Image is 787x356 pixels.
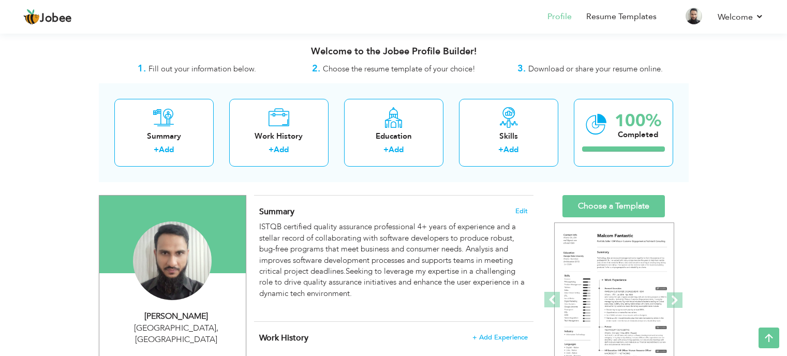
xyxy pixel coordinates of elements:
[99,47,689,57] h3: Welcome to the Jobee Profile Builder!
[107,322,246,346] div: [GEOGRAPHIC_DATA] [GEOGRAPHIC_DATA]
[23,9,40,25] img: jobee.io
[40,13,72,24] span: Jobee
[123,131,205,142] div: Summary
[467,131,550,142] div: Skills
[259,221,527,310] div: ISTQB certified quality assurance professional 4+ years of experience and a stellar record of col...
[503,144,518,155] a: Add
[274,144,289,155] a: Add
[562,195,665,217] a: Choose a Template
[498,144,503,155] label: +
[259,206,294,217] span: Summary
[259,206,527,217] h4: Adding a summary is a quick and easy way to highlight your experience and interests.
[269,144,274,155] label: +
[383,144,389,155] label: +
[107,310,246,322] div: [PERSON_NAME]
[323,64,476,74] span: Choose the resume template of your choice!
[133,221,212,300] img: Akif Naseem
[259,332,308,344] span: Work History
[259,333,527,343] h4: This helps to show the companies you have worked for.
[149,64,256,74] span: Fill out your information below.
[615,129,661,140] div: Completed
[586,11,657,23] a: Resume Templates
[138,62,146,75] strong: 1.
[23,9,72,25] a: Jobee
[352,131,435,142] div: Education
[154,144,159,155] label: +
[515,207,528,215] span: Edit
[517,62,526,75] strong: 3.
[686,8,702,24] img: Profile Img
[472,334,528,341] span: + Add Experience
[237,131,320,142] div: Work History
[159,144,174,155] a: Add
[312,62,320,75] strong: 2.
[718,11,764,23] a: Welcome
[389,144,404,155] a: Add
[216,322,218,334] span: ,
[615,112,661,129] div: 100%
[528,64,663,74] span: Download or share your resume online.
[547,11,572,23] a: Profile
